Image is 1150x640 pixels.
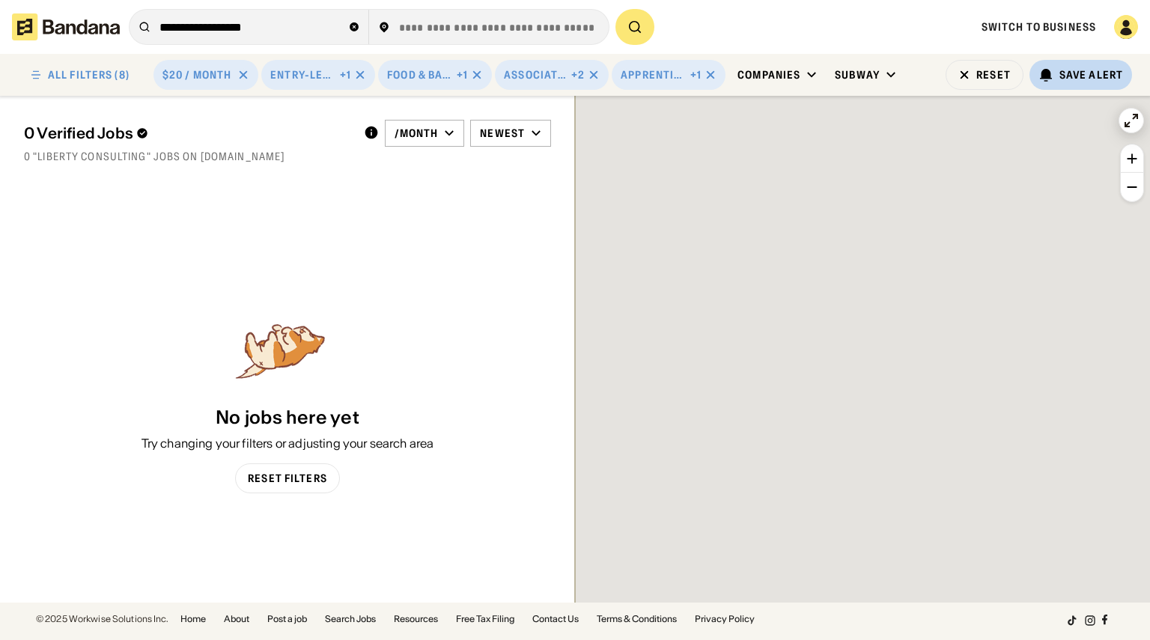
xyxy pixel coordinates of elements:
[48,70,130,80] div: ALL FILTERS (8)
[597,615,677,624] a: Terms & Conditions
[224,615,249,624] a: About
[737,68,800,82] div: Companies
[690,68,702,82] div: +1
[695,615,755,624] a: Privacy Policy
[982,20,1096,34] a: Switch to Business
[480,127,525,140] div: Newest
[248,473,327,484] div: Reset Filters
[162,68,231,82] div: $20 / month
[216,407,359,429] div: No jobs here yet
[12,13,120,40] img: Bandana logotype
[571,68,585,82] div: +2
[621,68,687,82] div: Apprenticeship
[340,68,351,82] div: +1
[504,68,568,82] div: Associate's Degree
[180,615,206,624] a: Home
[387,68,454,82] div: Food & Bars
[24,124,352,142] div: 0 Verified Jobs
[36,615,168,624] div: © 2025 Workwise Solutions Inc.
[325,615,376,624] a: Search Jobs
[267,615,307,624] a: Post a job
[457,68,468,82] div: +1
[976,70,1011,80] div: Reset
[395,127,439,140] div: /month
[270,68,337,82] div: Entry-Level
[24,150,551,163] div: 0 "liberty consulting" jobs on [DOMAIN_NAME]
[1059,68,1123,82] div: Save Alert
[835,68,880,82] div: Subway
[456,615,514,624] a: Free Tax Filing
[394,615,438,624] a: Resources
[142,435,434,451] div: Try changing your filters or adjusting your search area
[532,615,579,624] a: Contact Us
